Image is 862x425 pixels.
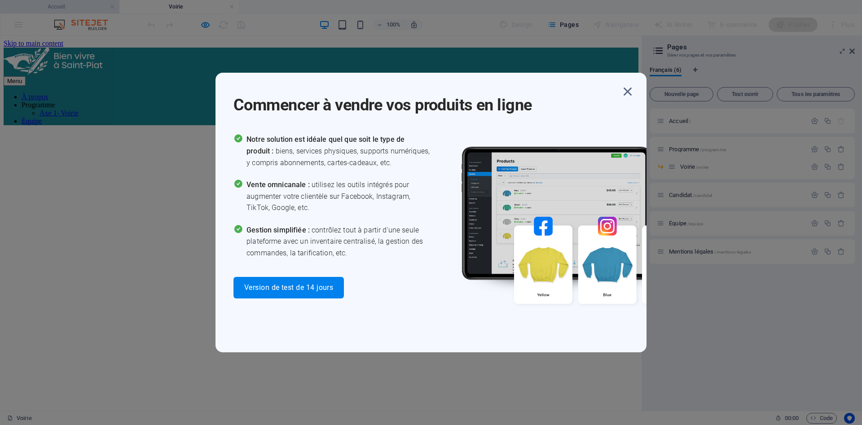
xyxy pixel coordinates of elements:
[246,226,312,234] span: Gestion simplifiée :
[4,12,102,39] img: bienvivreasaintpiat.fr
[246,179,431,214] span: utilisez les outils intégrés pour augmenter votre clientèle sur Facebook, Instagram, TikTok, Goog...
[40,73,79,81] a: Axe 1- Voirie
[22,81,42,89] a: Équipe
[246,134,431,168] span: biens, services physiques, supports numériques, y compris abonnements, cartes-cadeaux, etc.
[246,224,431,259] span: contrôlez tout à partir d'une seule plateforme avec un inventaire centralisé, la gestion des comm...
[246,135,405,155] span: Notre solution est idéale quel que soit le type de produit :
[22,57,48,65] a: À propos
[22,65,55,73] a: Programme
[233,277,344,298] button: Version de test de 14 jours
[4,4,63,11] a: Skip to main content
[233,83,620,116] h1: Commencer à vendre vos produits en ligne
[4,40,26,50] button: Menu
[244,284,333,291] span: Version de test de 14 jours
[246,180,312,189] span: Vente omnicanale :
[447,134,716,330] img: promo_image.png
